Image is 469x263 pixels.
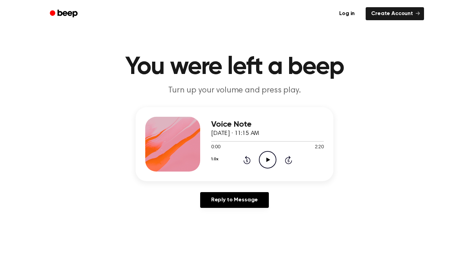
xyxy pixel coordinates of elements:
[332,6,362,22] a: Log in
[211,144,220,151] span: 0:00
[103,85,366,96] p: Turn up your volume and press play.
[59,55,410,79] h1: You were left a beep
[211,130,259,137] span: [DATE] · 11:15 AM
[211,120,324,129] h3: Voice Note
[366,7,424,20] a: Create Account
[315,144,324,151] span: 2:20
[45,7,84,21] a: Beep
[200,192,269,208] a: Reply to Message
[211,153,218,165] button: 1.0x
